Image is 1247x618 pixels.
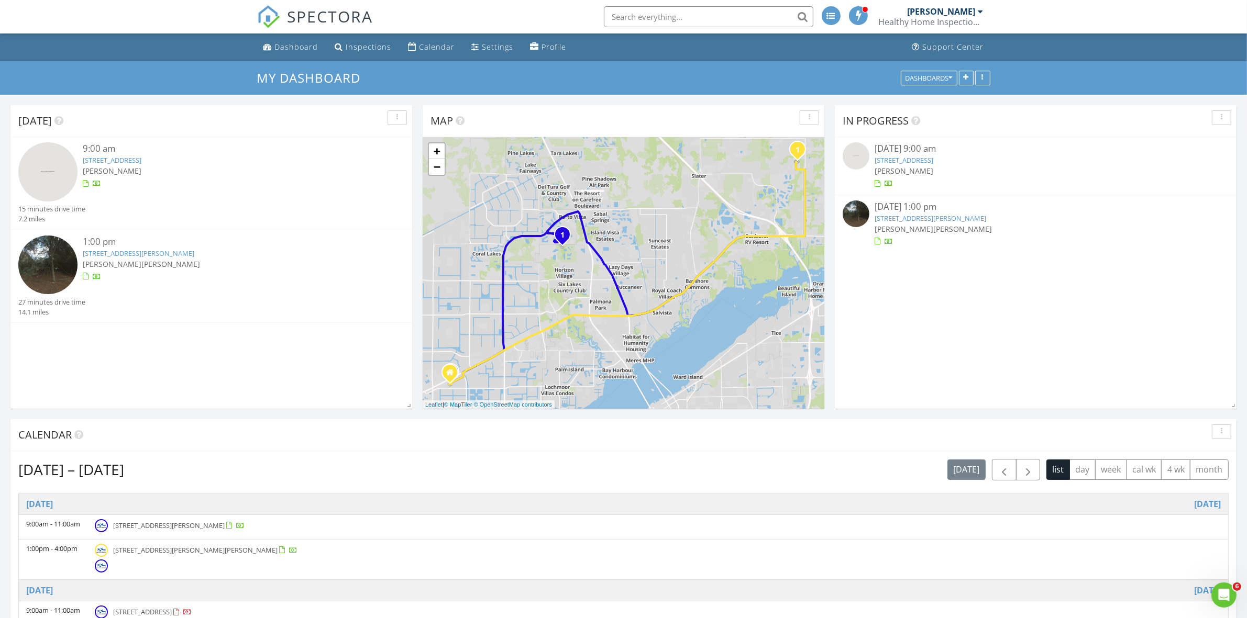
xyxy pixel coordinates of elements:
[474,401,552,408] a: © OpenStreetMap contributors
[879,17,984,27] div: Healthy Home Inspections Inc
[288,5,373,27] span: SPECTORA
[875,224,933,234] span: [PERSON_NAME]
[113,607,192,616] a: [STREET_ADDRESS]
[83,155,141,165] a: [STREET_ADDRESS]
[420,42,455,52] div: Calendar
[901,71,957,85] button: Dashboards
[843,114,909,128] span: In Progress
[113,521,245,530] a: [STREET_ADDRESS][PERSON_NAME]
[796,147,800,154] i: 1
[992,459,1017,480] button: Previous
[843,200,869,227] img: streetview
[875,200,1196,214] div: [DATE] 1:00 pm
[259,38,323,57] a: Dashboard
[875,142,1196,155] div: [DATE] 9:00 am
[562,234,569,241] div: 16831 Elkhorn Coral Drive, North Fort Myers, FL 33903
[83,259,141,269] span: [PERSON_NAME]
[18,142,404,224] a: 9:00 am [STREET_ADDRESS] [PERSON_NAME] 15 minutes drive time 7.2 miles
[83,166,141,176] span: [PERSON_NAME]
[18,204,85,214] div: 15 minutes drive time
[141,259,200,269] span: [PERSON_NAME]
[431,114,453,128] span: Map
[26,498,53,510] a: Go to August 28, 2025
[275,42,318,52] div: Dashboard
[1161,459,1190,480] button: 4 wk
[113,521,225,530] span: [STREET_ADDRESS][PERSON_NAME]
[18,235,404,317] a: 1:00 pm [STREET_ADDRESS][PERSON_NAME] [PERSON_NAME][PERSON_NAME] 27 minutes drive time 14.1 miles
[423,400,555,409] div: |
[526,38,571,57] a: Profile
[1069,459,1096,480] button: day
[83,142,372,155] div: 9:00 am
[875,166,933,176] span: [PERSON_NAME]
[18,428,72,442] span: Calendar
[95,519,108,532] img: logo_resized_for_facebook.png
[18,214,85,224] div: 7.2 miles
[18,114,52,128] span: [DATE]
[1095,459,1127,480] button: week
[18,235,78,295] img: streetview
[18,297,85,307] div: 27 minutes drive time
[19,493,1228,515] th: Go to August 28, 2025
[425,401,443,408] a: Leaflet
[1194,498,1221,510] a: Go to August 28, 2025
[875,214,986,223] a: [STREET_ADDRESS][PERSON_NAME]
[604,6,813,27] input: Search everything...
[331,38,396,57] a: Inspections
[843,142,1229,189] a: [DATE] 9:00 am [STREET_ADDRESS] [PERSON_NAME]
[1211,582,1237,608] iframe: Intercom live chat
[542,42,567,52] div: Profile
[429,159,445,175] a: Zoom out
[18,459,124,480] h2: [DATE] – [DATE]
[19,514,87,539] td: 9:00am - 11:00am
[933,224,992,234] span: [PERSON_NAME]
[468,38,518,57] a: Settings
[1016,459,1041,480] button: Next
[113,545,278,555] span: [STREET_ADDRESS][PERSON_NAME][PERSON_NAME]
[908,38,988,57] a: Support Center
[429,143,445,159] a: Zoom in
[95,544,108,557] img: logo_resized_for_facebook.png
[257,14,373,36] a: SPECTORA
[560,232,565,239] i: 1
[18,142,78,201] img: streetview
[404,38,459,57] a: Calendar
[83,235,372,249] div: 1:00 pm
[346,42,392,52] div: Inspections
[257,5,280,28] img: The Best Home Inspection Software - Spectora
[843,142,869,169] img: streetview
[947,459,986,480] button: [DATE]
[113,607,172,616] span: [STREET_ADDRESS]
[1194,584,1221,597] a: Go to August 29, 2025
[83,249,194,258] a: [STREET_ADDRESS][PERSON_NAME]
[113,545,297,555] a: [STREET_ADDRESS][PERSON_NAME][PERSON_NAME]
[923,42,984,52] div: Support Center
[482,42,514,52] div: Settings
[95,559,108,572] img: logo_resized_for_facebook.png
[26,584,53,597] a: Go to August 29, 2025
[19,580,1228,601] th: Go to August 29, 2025
[798,149,804,155] div: 19350 Meredith Road, North Fort Myers, FL 33917
[906,74,953,82] div: Dashboards
[444,401,472,408] a: © MapTiler
[257,69,370,86] a: My Dashboard
[450,372,456,378] div: 413 NE Van Loon Lane #111, Cape Coral FL 33909
[18,307,85,317] div: 14.1 miles
[908,6,976,17] div: [PERSON_NAME]
[1233,582,1241,591] span: 6
[875,155,933,165] a: [STREET_ADDRESS]
[19,539,87,579] td: 1:00pm - 4:00pm
[1046,459,1070,480] button: list
[1127,459,1162,480] button: cal wk
[843,200,1229,247] a: [DATE] 1:00 pm [STREET_ADDRESS][PERSON_NAME] [PERSON_NAME][PERSON_NAME]
[1190,459,1229,480] button: month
